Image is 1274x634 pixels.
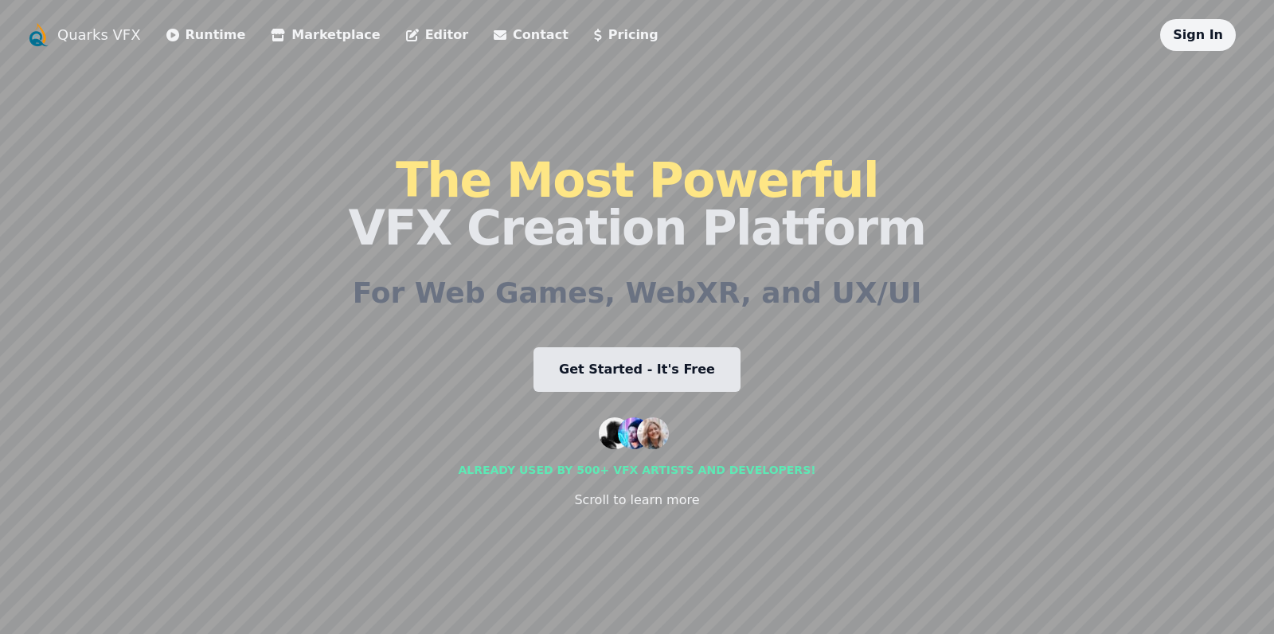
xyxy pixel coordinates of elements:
img: customer 1 [599,417,631,449]
span: The Most Powerful [396,152,878,208]
a: Contact [494,25,569,45]
div: Already used by 500+ vfx artists and developers! [458,462,815,478]
a: Pricing [594,25,658,45]
a: Sign In [1173,27,1223,42]
a: Get Started - It's Free [533,347,741,392]
a: Marketplace [271,25,380,45]
img: customer 2 [618,417,650,449]
a: Runtime [166,25,246,45]
img: customer 3 [637,417,669,449]
h1: VFX Creation Platform [348,156,925,252]
a: Quarks VFX [57,24,141,46]
div: Scroll to learn more [574,491,699,510]
h2: For Web Games, WebXR, and UX/UI [353,277,922,309]
a: Editor [406,25,468,45]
